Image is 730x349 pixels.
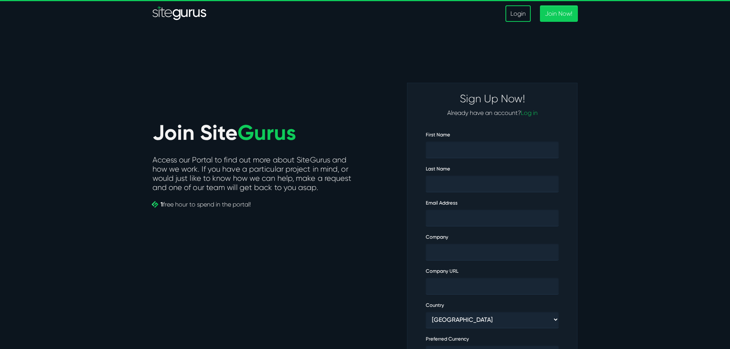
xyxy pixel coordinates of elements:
[153,6,207,21] img: Sitegurus Logo
[426,132,450,138] label: First Name
[426,108,559,118] p: Already have an account?
[521,109,538,116] a: Log in
[426,200,458,206] label: Email Address
[238,120,296,145] span: Gurus
[153,200,251,209] p: free hour to spend in the portal!
[426,92,559,105] h3: Sign Up Now!
[153,6,207,21] a: SiteGurus
[426,268,458,274] label: Company URL
[157,201,163,208] span: 1
[505,5,531,22] a: Login
[153,121,352,144] h1: Join Site
[153,156,359,194] h5: Access our Portal to find out more about SiteGurus and how we work. If you have a particular proj...
[426,336,469,342] label: Preferred Currency
[426,166,450,172] label: Last Name
[426,302,444,308] label: Country
[540,5,577,22] a: Join Now!
[426,234,448,240] label: Company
